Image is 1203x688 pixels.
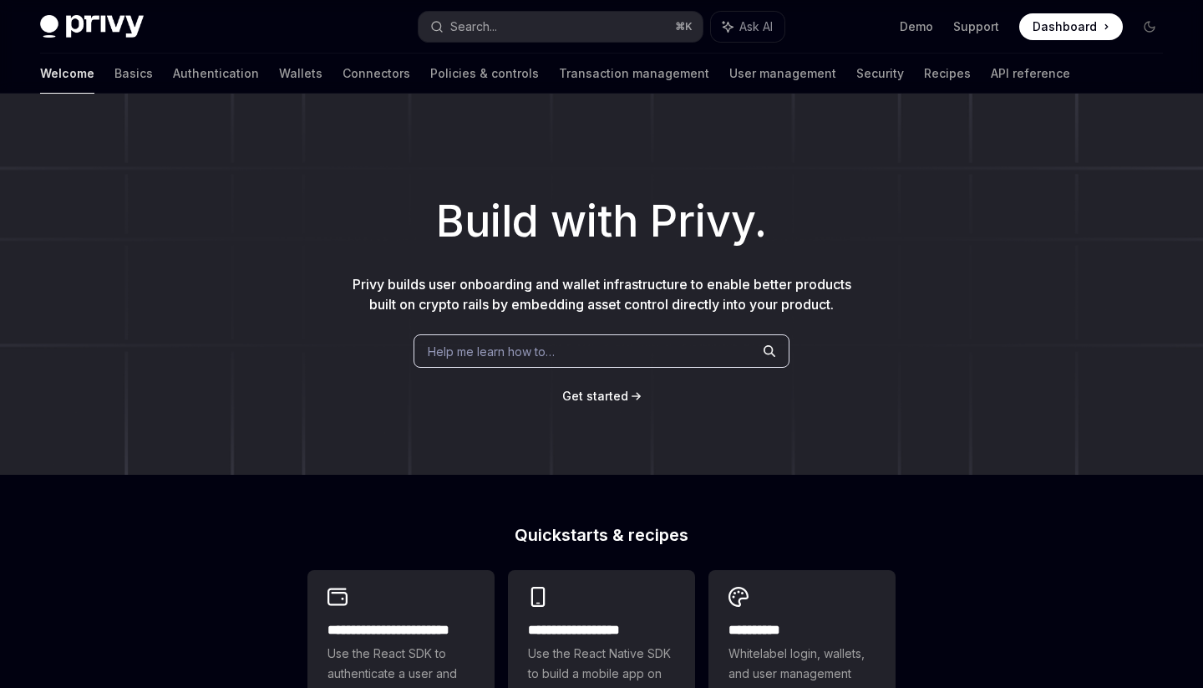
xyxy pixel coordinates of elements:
button: Toggle dark mode [1136,13,1163,40]
a: Security [856,54,904,94]
button: Ask AI [711,12,784,42]
div: Search... [450,17,497,37]
a: User management [729,54,836,94]
a: Dashboard [1019,13,1123,40]
h2: Quickstarts & recipes [307,527,896,543]
span: Ask AI [739,18,773,35]
a: Demo [900,18,933,35]
button: Search...⌘K [419,12,702,42]
a: Policies & controls [430,54,539,94]
a: Welcome [40,54,94,94]
a: Connectors [343,54,410,94]
span: Privy builds user onboarding and wallet infrastructure to enable better products built on crypto ... [353,276,851,313]
h1: Build with Privy. [27,189,1176,254]
a: Support [953,18,999,35]
a: Basics [114,54,153,94]
a: API reference [991,54,1070,94]
span: Get started [562,389,628,403]
a: Transaction management [559,54,709,94]
a: Get started [562,388,628,405]
a: Authentication [173,54,259,94]
img: dark logo [40,15,144,38]
a: Recipes [924,54,971,94]
a: Wallets [279,54,322,94]
span: ⌘ K [675,20,693,33]
span: Help me learn how to… [428,343,555,360]
span: Dashboard [1033,18,1097,35]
